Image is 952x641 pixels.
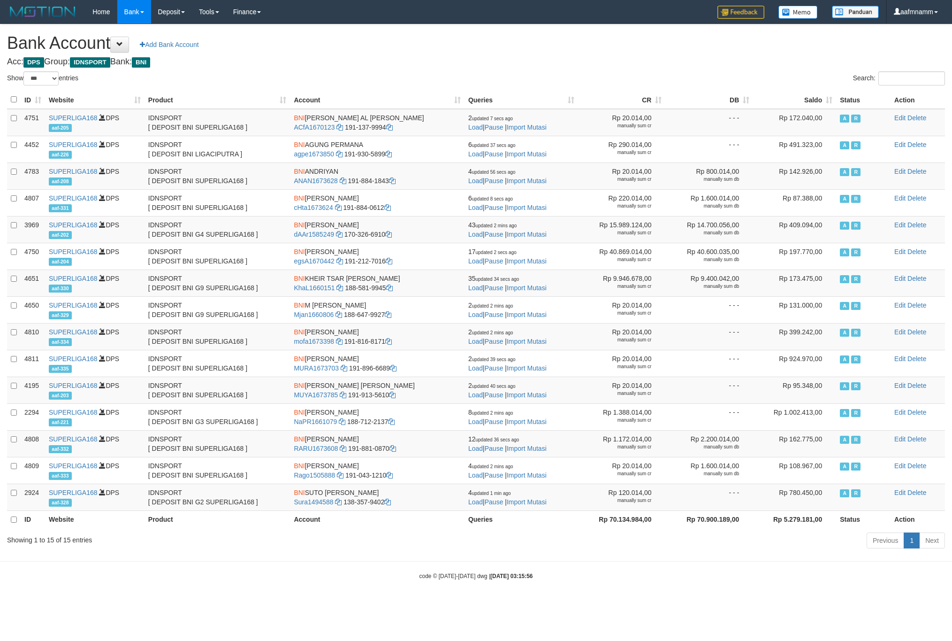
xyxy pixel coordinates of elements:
[145,243,290,270] td: IDNSPORT [ DEPOSIT BNI SUPERLIGA168 ]
[294,364,339,372] a: MURA1673703
[290,243,465,270] td: [PERSON_NAME] 191-212-7016
[468,150,483,158] a: Load
[472,303,513,309] span: updated 2 mins ago
[294,141,305,148] span: BNI
[468,301,547,318] span: | |
[665,136,753,162] td: - - -
[337,471,343,479] a: Copy Rago1505888 to clipboard
[468,328,547,345] span: | |
[468,445,483,452] a: Load
[907,194,926,202] a: Delete
[145,216,290,243] td: IDNSPORT [ DEPOSIT BNI G4 SUPERLIGA168 ]
[49,382,98,389] a: SUPERLIGA168
[476,250,517,255] span: updated 2 secs ago
[23,71,59,85] select: Showentries
[907,248,926,255] a: Delete
[851,302,861,310] span: Running
[386,284,393,292] a: Copy 1885819945 to clipboard
[468,257,483,265] a: Load
[468,364,483,372] a: Load
[485,498,503,506] a: Pause
[753,136,836,162] td: Rp 491.323,00
[390,364,396,372] a: Copy 1918966689 to clipboard
[389,391,396,399] a: Copy 1919135610 to clipboard
[851,275,861,283] span: Running
[894,328,906,336] a: Edit
[21,189,45,216] td: 4807
[582,149,652,156] div: manually sum cr
[341,364,347,372] a: Copy MURA1673703 to clipboard
[290,189,465,216] td: [PERSON_NAME] 191-884-0612
[907,141,926,148] a: Delete
[665,296,753,323] td: - - -
[134,37,205,53] a: Add Bank Account
[468,248,547,265] span: | |
[582,256,652,263] div: manually sum cr
[49,328,98,336] a: SUPERLIGA168
[485,471,503,479] a: Pause
[851,248,861,256] span: Running
[507,124,547,131] a: Import Mutasi
[49,301,98,309] a: SUPERLIGA168
[507,231,547,238] a: Import Mutasi
[294,471,335,479] a: Rago1505888
[665,109,753,136] td: - - -
[468,471,483,479] a: Load
[851,115,861,123] span: Running
[468,168,547,185] span: | |
[485,177,503,185] a: Pause
[49,355,98,363] a: SUPERLIGA168
[919,533,945,548] a: Next
[665,243,753,270] td: Rp 40.600.035,00
[294,445,338,452] a: RARU1673608
[49,489,98,496] a: SUPERLIGA168
[753,296,836,323] td: Rp 131.000,00
[21,296,45,323] td: 4650
[465,91,578,109] th: Queries: activate to sort column ascending
[49,178,72,185] span: aaf-208
[507,257,547,265] a: Import Mutasi
[485,445,503,452] a: Pause
[294,194,305,202] span: BNI
[582,203,652,209] div: manually sum cr
[485,418,503,425] a: Pause
[507,471,547,479] a: Import Mutasi
[335,204,342,211] a: Copy cHta1673624 to clipboard
[485,364,503,372] a: Pause
[485,257,503,265] a: Pause
[389,177,396,185] a: Copy 1918841843 to clipboard
[290,296,465,323] td: M [PERSON_NAME] 188-647-9927
[468,301,513,309] span: 2
[578,189,666,216] td: Rp 220.014,00
[578,162,666,189] td: Rp 20.014,00
[485,150,503,158] a: Pause
[336,338,343,345] a: Copy mofa1673398 to clipboard
[145,270,290,296] td: IDNSPORT [ DEPOSIT BNI G9 SUPERLIGA168 ]
[294,177,337,185] a: ANAN1673628
[49,258,72,266] span: aaf-204
[468,114,513,122] span: 2
[578,109,666,136] td: Rp 20.014,00
[21,162,45,189] td: 4783
[335,498,342,506] a: Copy Sura1494588 to clipboard
[7,5,78,19] img: MOTION_logo.png
[336,257,343,265] a: Copy egsA1670442 to clipboard
[851,168,861,176] span: Running
[45,216,145,243] td: DPS
[753,109,836,136] td: Rp 172.040,00
[340,177,346,185] a: Copy ANAN1673628 to clipboard
[485,284,503,292] a: Pause
[669,176,739,183] div: manually sum db
[21,216,45,243] td: 3969
[753,216,836,243] td: Rp 409.094,00
[290,109,465,136] td: [PERSON_NAME] AL [PERSON_NAME] 191-137-9994
[894,409,906,416] a: Edit
[507,498,547,506] a: Import Mutasi
[468,338,483,345] a: Load
[294,221,305,229] span: BNI
[717,6,764,19] img: Feedback.jpg
[21,91,45,109] th: ID: activate to sort column ascending
[294,275,305,282] span: BNI
[485,124,503,131] a: Pause
[21,243,45,270] td: 4750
